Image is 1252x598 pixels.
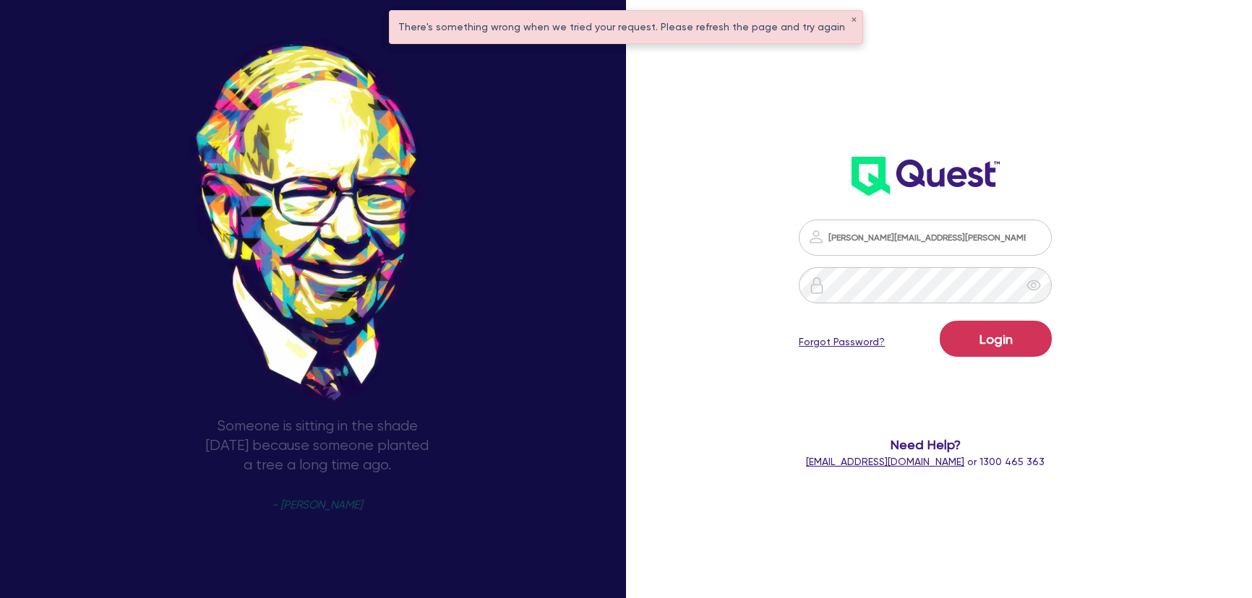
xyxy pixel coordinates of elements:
[760,435,1091,454] span: Need Help?
[390,11,862,43] div: There's something wrong when we tried your request. Please refresh the page and try again
[851,17,857,24] button: ✕
[806,456,1045,467] span: or 1300 465 363
[799,220,1052,256] input: Email address
[808,277,826,294] img: icon-password
[940,321,1052,357] button: Login
[1026,278,1041,292] span: eye
[272,500,362,511] span: - [PERSON_NAME]
[807,228,825,246] img: icon-password
[806,456,964,467] a: [EMAIL_ADDRESS][DOMAIN_NAME]
[852,157,1000,196] img: wH2k97JdezQIQAAAABJRU5ErkJggg==
[799,334,885,350] a: Forgot Password?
